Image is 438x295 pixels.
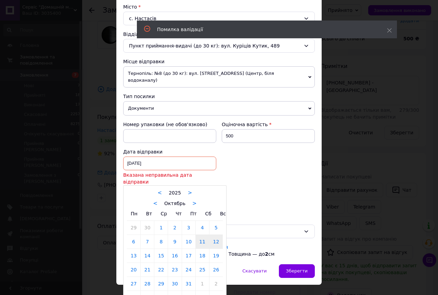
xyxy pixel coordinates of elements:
a: 1 [196,277,209,291]
a: 21 [141,263,154,277]
a: 15 [154,249,168,263]
a: 17 [182,249,195,263]
a: 16 [168,249,181,263]
a: 1 [154,221,168,234]
a: 9 [168,235,181,249]
span: Сб [205,211,211,216]
span: Ср [160,211,167,216]
a: > [188,190,192,196]
a: 18 [196,249,209,263]
a: 5 [209,221,223,234]
a: 23 [168,263,181,277]
a: 14 [141,249,154,263]
span: Зберегти [286,268,308,273]
a: 2 [209,277,223,291]
a: 28 [141,277,154,291]
a: 30 [168,277,181,291]
a: 12 [209,235,223,249]
a: 30 [141,221,154,234]
a: 6 [127,235,140,249]
a: < [158,190,162,196]
a: < [153,200,158,206]
a: 31 [182,277,195,291]
span: Пн [131,211,138,216]
a: 8 [154,235,168,249]
a: 29 [127,221,140,234]
a: 22 [154,263,168,277]
span: Вт [146,211,152,216]
a: 11 [196,235,209,249]
a: 20 [127,263,140,277]
a: 29 [154,277,168,291]
div: Помилка валідації [157,26,370,33]
a: 26 [209,263,223,277]
a: 7 [141,235,154,249]
a: 13 [127,249,140,263]
a: 4 [196,221,209,234]
a: 3 [182,221,195,234]
span: Чт [176,211,182,216]
a: 19 [209,249,223,263]
a: 25 [196,263,209,277]
span: Скасувати [242,268,267,273]
a: > [192,200,197,206]
a: 27 [127,277,140,291]
span: 2025 [169,190,181,196]
span: Вс [220,211,226,216]
a: 24 [182,263,195,277]
span: Пт [190,211,197,216]
span: Октябрь [164,201,185,206]
a: 10 [182,235,195,249]
a: 2 [168,221,181,234]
